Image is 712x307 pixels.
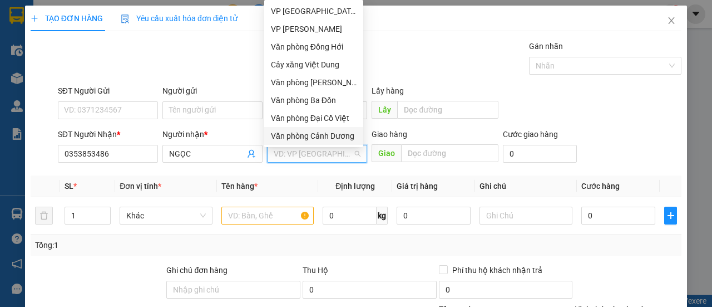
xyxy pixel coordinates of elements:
[271,112,357,124] div: Văn phòng Đại Cồ Việt
[271,5,357,17] div: VP [GEOGRAPHIC_DATA]
[665,211,676,220] span: plus
[503,130,558,139] label: Cước giao hàng
[401,144,498,162] input: Dọc đường
[303,266,328,275] span: Thu Hộ
[377,207,388,225] span: kg
[397,207,471,225] input: 0
[397,101,498,119] input: Dọc đường
[6,65,90,83] h2: X86JVNRC
[264,91,363,109] div: Văn phòng Ba Đồn
[35,239,276,251] div: Tổng: 1
[664,207,677,225] button: plus
[479,207,572,225] input: Ghi Chú
[271,41,357,53] div: Văn phòng Đồng Hới
[65,182,73,191] span: SL
[271,94,357,106] div: Văn phòng Ba Đồn
[31,14,103,23] span: TẠO ĐƠN HÀNG
[221,182,258,191] span: Tên hàng
[271,76,357,89] div: Văn phòng [PERSON_NAME]
[58,65,269,170] h2: VP Nhận: Văn phòng Đồng Hới
[166,266,228,275] label: Ghi chú đơn hàng
[31,14,38,22] span: plus
[372,101,397,119] span: Lấy
[264,74,363,91] div: Văn phòng Lệ Thủy
[162,128,263,140] div: Người nhận
[475,176,577,197] th: Ghi chú
[271,130,357,142] div: Văn phòng Cảnh Dương
[126,207,206,224] span: Khác
[448,264,547,276] span: Phí thu hộ khách nhận trả
[121,14,130,23] img: icon
[67,26,187,45] b: [PERSON_NAME]
[58,128,158,140] div: SĐT Người Nhận
[264,109,363,127] div: Văn phòng Đại Cồ Việt
[58,85,158,97] div: SĐT Người Gửi
[656,6,687,37] button: Close
[335,182,375,191] span: Định lượng
[372,86,404,95] span: Lấy hàng
[397,182,438,191] span: Giá trị hàng
[503,145,577,163] input: Cước giao hàng
[581,182,620,191] span: Cước hàng
[372,144,401,162] span: Giao
[162,85,263,97] div: Người gửi
[264,2,363,20] div: VP Mỹ Đình
[247,149,256,158] span: user-add
[120,182,161,191] span: Đơn vị tính
[264,127,363,145] div: Văn phòng Cảnh Dương
[221,207,314,225] input: VD: Bàn, Ghế
[372,130,407,139] span: Giao hàng
[529,42,563,51] label: Gán nhãn
[121,14,238,23] span: Yêu cầu xuất hóa đơn điện tử
[166,281,300,299] input: Ghi chú đơn hàng
[264,20,363,38] div: VP Quy Đạt
[667,16,676,25] span: close
[264,38,363,56] div: Văn phòng Đồng Hới
[271,59,357,71] div: Cây xăng Việt Dung
[264,56,363,74] div: Cây xăng Việt Dung
[35,207,53,225] button: delete
[271,23,357,35] div: VP [PERSON_NAME]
